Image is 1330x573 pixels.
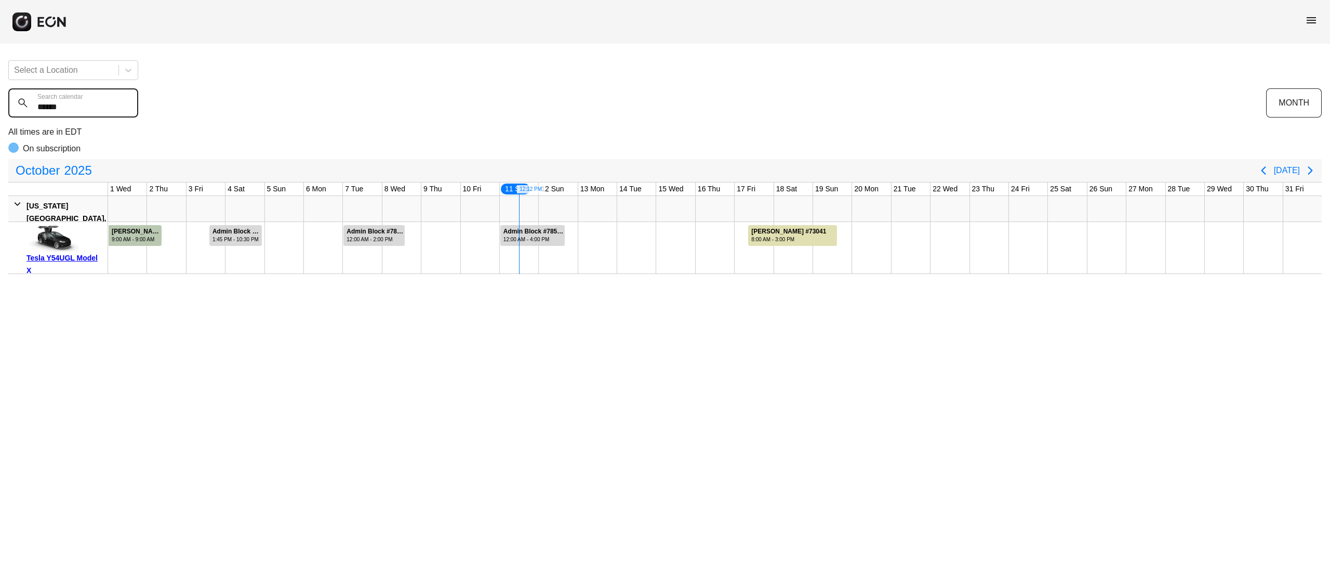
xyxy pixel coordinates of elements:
[347,236,403,243] div: 12:00 AM - 2:00 PM
[382,183,407,196] div: 8 Wed
[503,228,564,236] div: Admin Block #78570
[225,183,247,196] div: 4 Sat
[265,183,288,196] div: 5 Sun
[212,236,261,243] div: 1:45 PM - 10:30 PM
[421,183,444,196] div: 9 Thu
[503,236,564,243] div: 12:00 AM - 4:00 PM
[26,226,78,252] img: car
[1087,183,1114,196] div: 26 Sun
[209,222,262,246] div: Rented for 2 days by Admin Block Current status is rental
[748,222,837,246] div: Rented for 3 days by Jake Hannan Current status is verified
[187,183,205,196] div: 3 Fri
[892,183,918,196] div: 21 Tue
[500,183,531,196] div: 11 Sat
[108,222,162,246] div: Rented for 9 days by Melvin Rahmel Wright Current status is completed
[751,236,826,243] div: 8:00 AM - 3:00 PM
[970,183,996,196] div: 23 Thu
[1048,183,1073,196] div: 25 Sat
[147,183,170,196] div: 2 Thu
[112,236,161,243] div: 9:00 AM - 9:00 AM
[461,183,484,196] div: 10 Fri
[8,126,1322,138] p: All times are in EDT
[347,228,403,236] div: Admin Block #78578
[1166,183,1192,196] div: 28 Tue
[62,160,94,181] span: 2025
[1266,88,1322,118] button: MONTH
[539,183,566,196] div: 12 Sun
[1205,183,1234,196] div: 29 Wed
[304,183,328,196] div: 6 Mon
[343,183,365,196] div: 7 Tue
[112,228,161,236] div: [PERSON_NAME] #74956
[578,183,607,196] div: 13 Mon
[9,160,98,181] button: October2025
[751,228,826,236] div: [PERSON_NAME] #73041
[656,183,685,196] div: 15 Wed
[14,160,62,181] span: October
[1126,183,1155,196] div: 27 Mon
[1244,183,1270,196] div: 30 Thu
[1283,183,1306,196] div: 31 Fri
[696,183,722,196] div: 16 Thu
[37,93,83,101] label: Search calendar
[1253,160,1274,181] button: Previous page
[23,142,81,155] p: On subscription
[774,183,799,196] div: 18 Sat
[108,183,133,196] div: 1 Wed
[852,183,881,196] div: 20 Mon
[343,222,405,246] div: Rented for 2 days by Admin Block Current status is rental
[1009,183,1032,196] div: 24 Fri
[500,222,565,246] div: Rented for 2 days by Admin Block Current status is rental
[930,183,960,196] div: 22 Wed
[735,183,757,196] div: 17 Fri
[212,228,261,236] div: Admin Block #77969
[1300,160,1321,181] button: Next page
[26,252,104,277] div: Tesla Y54UGL Model X
[617,183,644,196] div: 14 Tue
[1274,161,1300,180] button: [DATE]
[26,200,106,237] div: [US_STATE][GEOGRAPHIC_DATA], [GEOGRAPHIC_DATA]
[1305,14,1318,27] span: menu
[813,183,840,196] div: 19 Sun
